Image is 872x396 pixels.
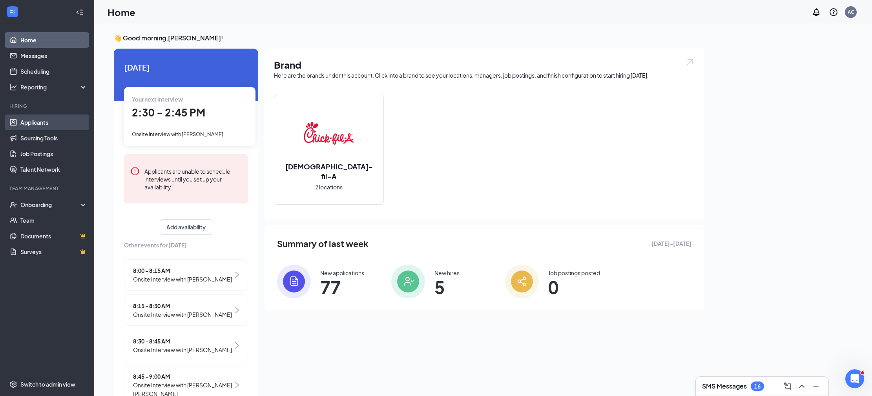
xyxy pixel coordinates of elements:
[9,201,17,209] svg: UserCheck
[130,167,140,176] svg: Error
[548,269,600,277] div: Job postings posted
[274,71,695,79] div: Here are the brands under this account. Click into a brand to see your locations, managers, job p...
[795,380,808,392] button: ChevronUp
[811,381,821,391] svg: Minimize
[76,8,84,16] svg: Collapse
[684,58,695,67] img: open.6027fd2a22e1237b5b06.svg
[20,244,88,260] a: SurveysCrown
[20,83,88,91] div: Reporting
[108,5,135,19] h1: Home
[20,380,75,388] div: Switch to admin view
[20,146,88,162] a: Job Postings
[133,337,232,345] span: 8:30 - 8:45 AM
[829,7,838,17] svg: QuestionInfo
[277,265,311,298] img: icon
[124,241,248,249] span: Other events for [DATE]
[160,219,212,235] button: Add availability
[781,380,794,392] button: ComposeMessage
[315,183,343,191] span: 2 locations
[277,237,369,251] span: Summary of last week
[132,106,205,119] span: 2:30 - 2:45 PM
[132,96,183,103] span: Your next interview
[9,185,86,192] div: Team Management
[20,213,88,228] a: Team
[797,381,806,391] svg: ChevronUp
[133,345,232,354] span: Onsite Interview with [PERSON_NAME]
[144,167,242,191] div: Applicants are unable to schedule interviews until you set up your availability.
[20,162,88,177] a: Talent Network
[20,228,88,244] a: DocumentsCrown
[9,380,17,388] svg: Settings
[133,266,232,275] span: 8:00 - 8:15 AM
[812,7,821,17] svg: Notifications
[391,265,425,298] img: icon
[434,280,460,294] span: 5
[304,108,354,158] img: Chick-fil-A
[20,114,88,130] a: Applicants
[505,265,539,298] img: icon
[20,130,88,146] a: Sourcing Tools
[320,269,364,277] div: New applications
[320,280,364,294] span: 77
[274,162,383,181] h2: [DEMOGRAPHIC_DATA]-fil-A
[274,58,695,71] h1: Brand
[845,369,864,388] iframe: Intercom live chat
[133,275,232,283] span: Onsite Interview with [PERSON_NAME]
[20,64,88,79] a: Scheduling
[133,372,233,381] span: 8:45 - 9:00 AM
[548,280,600,294] span: 0
[848,9,854,15] div: AC
[651,239,691,248] span: [DATE] - [DATE]
[133,310,232,319] span: Onsite Interview with [PERSON_NAME]
[9,103,86,109] div: Hiring
[9,83,17,91] svg: Analysis
[9,8,16,16] svg: WorkstreamLogo
[783,381,792,391] svg: ComposeMessage
[132,131,223,137] span: Onsite Interview with [PERSON_NAME]
[754,383,761,390] div: 16
[702,382,747,391] h3: SMS Messages
[810,380,822,392] button: Minimize
[434,269,460,277] div: New hires
[20,32,88,48] a: Home
[124,61,248,73] span: [DATE]
[133,302,232,310] span: 8:15 - 8:30 AM
[114,34,704,42] h3: 👋 Good morning, [PERSON_NAME] !
[20,48,88,64] a: Messages
[20,201,81,209] div: Onboarding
